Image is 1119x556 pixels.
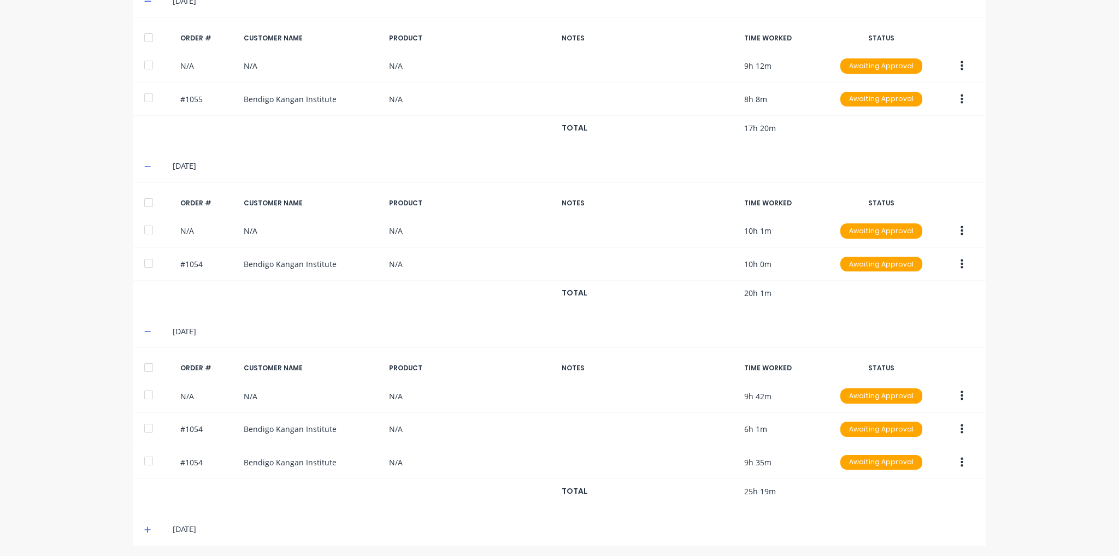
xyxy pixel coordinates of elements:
div: NOTES [562,198,735,208]
div: ORDER # [180,198,235,208]
div: STATUS [835,33,928,43]
button: Awaiting Approval [840,256,923,273]
div: TIME WORKED [744,198,826,208]
div: STATUS [835,363,928,373]
div: Awaiting Approval [840,92,922,107]
div: [DATE] [173,326,975,338]
div: TIME WORKED [744,363,826,373]
div: ORDER # [180,33,235,43]
div: PRODUCT [389,33,553,43]
div: CUSTOMER NAME [244,198,380,208]
div: Awaiting Approval [840,388,922,404]
button: Awaiting Approval [840,388,923,404]
div: PRODUCT [389,363,553,373]
div: CUSTOMER NAME [244,33,380,43]
button: Awaiting Approval [840,421,923,437]
div: ORDER # [180,363,235,373]
button: Awaiting Approval [840,58,923,74]
div: Awaiting Approval [840,455,922,470]
div: Awaiting Approval [840,422,922,437]
button: Awaiting Approval [840,454,923,471]
button: Awaiting Approval [840,91,923,108]
div: [DATE] [173,523,975,535]
div: Awaiting Approval [840,223,922,239]
div: CUSTOMER NAME [244,363,380,373]
div: TIME WORKED [744,33,826,43]
div: Awaiting Approval [840,257,922,272]
div: NOTES [562,33,735,43]
div: PRODUCT [389,198,553,208]
button: Awaiting Approval [840,223,923,239]
div: STATUS [835,198,928,208]
div: [DATE] [173,160,975,172]
div: Awaiting Approval [840,58,922,74]
div: NOTES [562,363,735,373]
